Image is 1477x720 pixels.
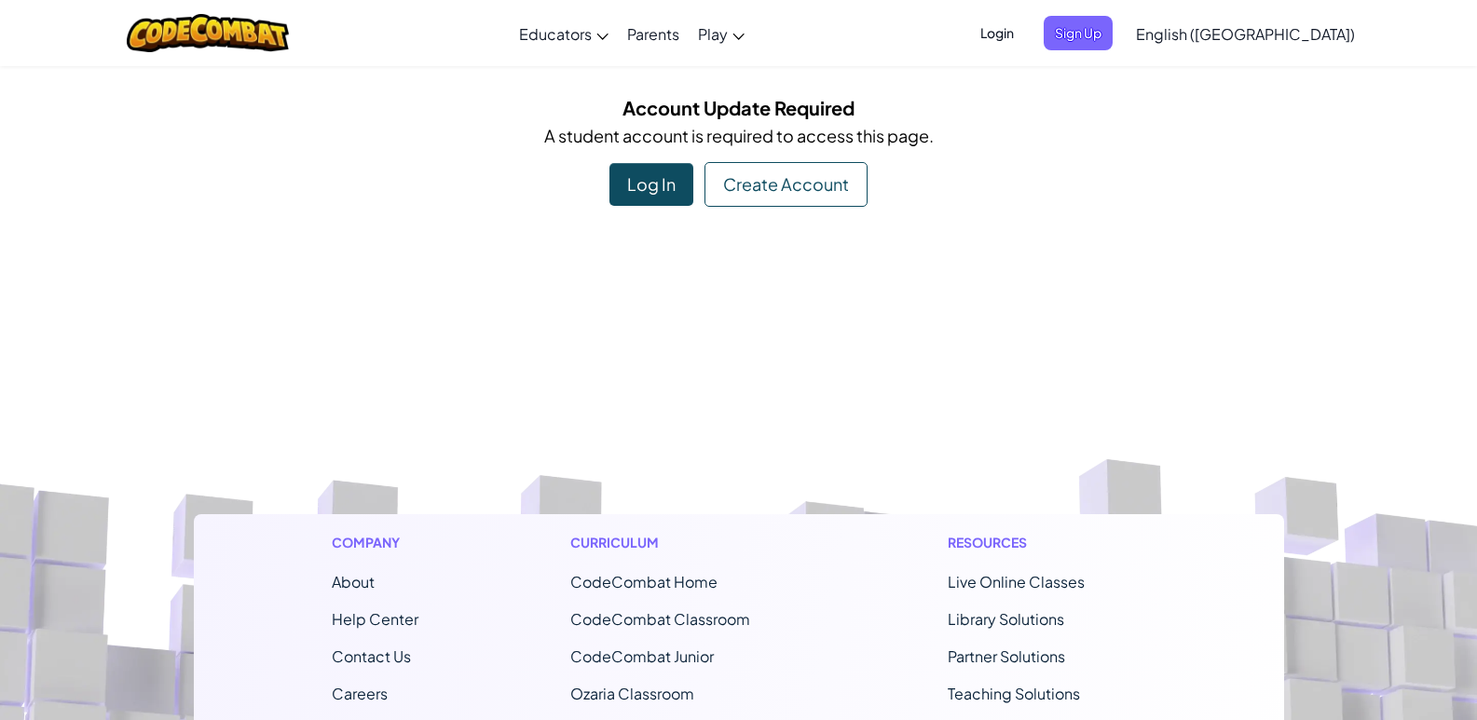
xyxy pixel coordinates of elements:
[208,122,1270,149] p: A student account is required to access this page.
[689,8,754,59] a: Play
[208,93,1270,122] h5: Account Update Required
[332,572,375,591] a: About
[332,609,418,629] a: Help Center
[332,533,418,552] h1: Company
[332,646,411,666] span: Contact Us
[570,684,694,703] a: Ozaria Classroom
[609,163,693,206] div: Log In
[570,609,750,629] a: CodeCombat Classroom
[948,609,1064,629] a: Library Solutions
[1044,16,1113,50] button: Sign Up
[948,533,1146,552] h1: Resources
[969,16,1025,50] button: Login
[332,684,388,703] a: Careers
[1136,24,1355,44] span: English ([GEOGRAPHIC_DATA])
[510,8,618,59] a: Educators
[618,8,689,59] a: Parents
[570,533,796,552] h1: Curriculum
[570,572,718,591] span: CodeCombat Home
[704,162,868,207] div: Create Account
[1127,8,1364,59] a: English ([GEOGRAPHIC_DATA])
[948,572,1085,591] a: Live Online Classes
[948,646,1065,666] a: Partner Solutions
[127,14,290,52] img: CodeCombat logo
[570,646,714,666] a: CodeCombat Junior
[948,684,1080,703] a: Teaching Solutions
[698,24,728,44] span: Play
[519,24,592,44] span: Educators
